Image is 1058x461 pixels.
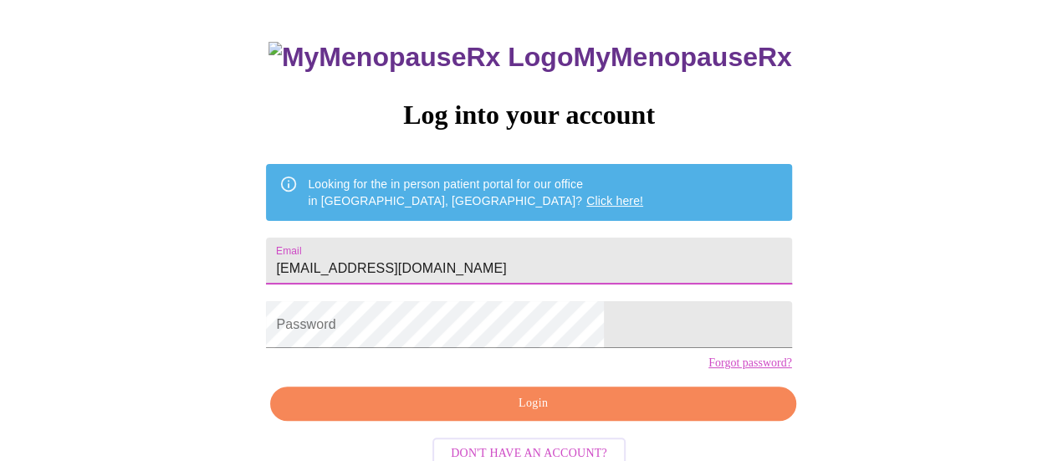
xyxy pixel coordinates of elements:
h3: Log into your account [266,100,791,131]
span: Login [289,393,776,414]
div: Looking for the in person patient portal for our office in [GEOGRAPHIC_DATA], [GEOGRAPHIC_DATA]? [308,169,643,216]
h3: MyMenopauseRx [268,42,792,73]
img: MyMenopauseRx Logo [268,42,573,73]
a: Don't have an account? [428,445,630,459]
a: Click here! [586,194,643,207]
a: Forgot password? [708,356,792,370]
button: Login [270,387,795,421]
